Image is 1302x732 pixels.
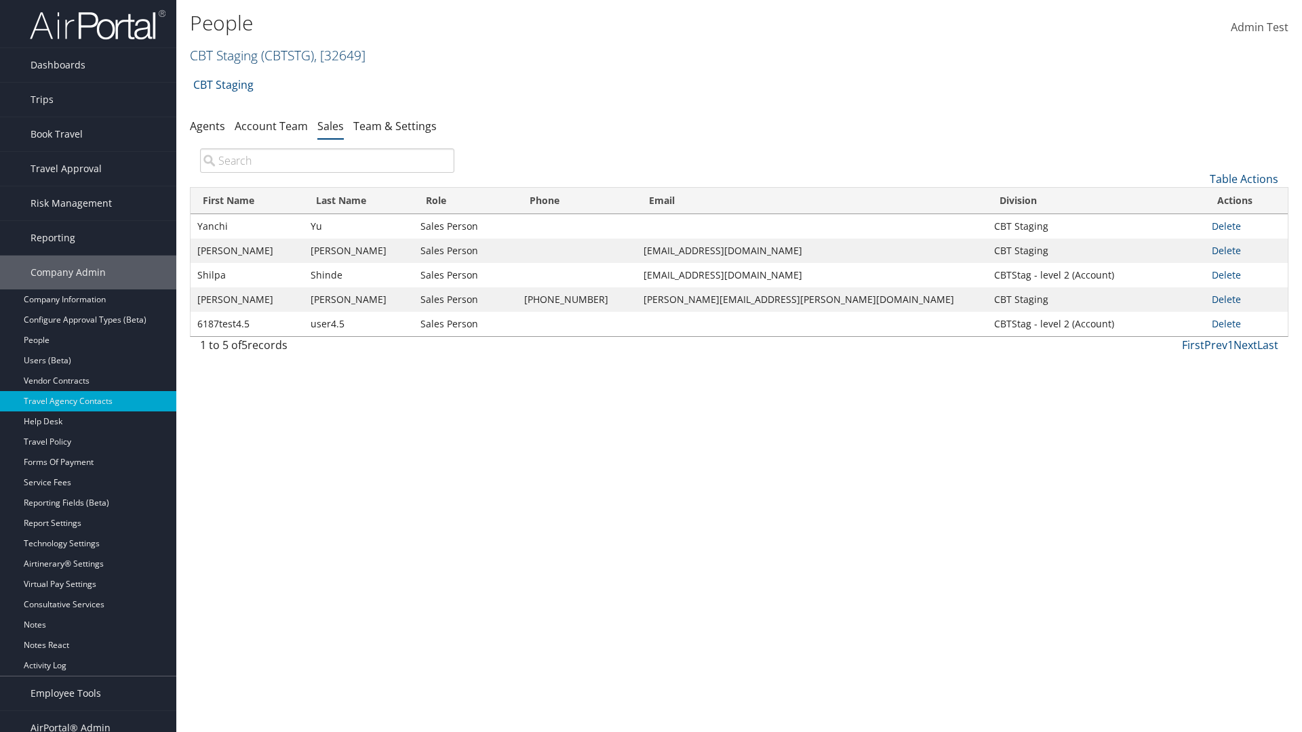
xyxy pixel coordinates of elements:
span: Employee Tools [31,676,101,710]
a: Prev [1204,338,1227,352]
a: First [1182,338,1204,352]
a: Delete [1212,293,1241,306]
a: CBT Staging [193,71,254,98]
td: [PHONE_NUMBER] [517,287,636,312]
th: Last Name: activate to sort column ascending [304,188,414,214]
a: CBT Staging [190,46,366,64]
span: Travel Approval [31,152,102,186]
td: [PERSON_NAME] [304,287,414,312]
a: Account Team [235,119,308,134]
a: Delete [1212,268,1241,281]
td: Yanchi [191,214,304,239]
a: 1 [1227,338,1234,352]
td: [PERSON_NAME][EMAIL_ADDRESS][PERSON_NAME][DOMAIN_NAME] [637,287,987,312]
td: CBT Staging [987,287,1205,312]
a: Delete [1212,244,1241,257]
span: Trips [31,83,54,117]
th: Phone [517,188,636,214]
a: Last [1257,338,1278,352]
div: 1 to 5 of records [200,337,454,360]
span: Risk Management [31,186,112,220]
a: Admin Test [1231,7,1288,49]
td: [EMAIL_ADDRESS][DOMAIN_NAME] [637,239,987,263]
a: Delete [1212,317,1241,330]
span: , [ 32649 ] [314,46,366,64]
td: [EMAIL_ADDRESS][DOMAIN_NAME] [637,263,987,287]
td: [PERSON_NAME] [191,287,304,312]
span: Admin Test [1231,20,1288,35]
td: CBT Staging [987,214,1205,239]
span: Dashboards [31,48,85,82]
td: Sales Person [414,239,518,263]
td: Yu [304,214,414,239]
a: Sales [317,119,344,134]
td: Sales Person [414,287,518,312]
th: Division: activate to sort column ascending [987,188,1205,214]
td: 6187test4.5 [191,312,304,336]
input: Search [200,148,454,173]
td: Sales Person [414,312,518,336]
img: airportal-logo.png [30,9,165,41]
h1: People [190,9,922,37]
td: Sales Person [414,214,518,239]
th: Email: activate to sort column ascending [637,188,987,214]
a: Next [1234,338,1257,352]
th: First Name: activate to sort column ascending [191,188,304,214]
span: Company Admin [31,256,106,289]
td: [PERSON_NAME] [304,239,414,263]
td: CBTStag - level 2 (Account) [987,263,1205,287]
td: user4.5 [304,312,414,336]
th: Role: activate to sort column ascending [414,188,518,214]
td: Shilpa [191,263,304,287]
span: 5 [241,338,248,352]
td: [PERSON_NAME] [191,239,304,263]
a: Team & Settings [353,119,437,134]
a: Delete [1212,220,1241,232]
a: Table Actions [1210,171,1278,186]
a: Agents [190,119,225,134]
td: Shinde [304,263,414,287]
td: CBT Staging [987,239,1205,263]
td: Sales Person [414,263,518,287]
th: Actions [1205,188,1288,214]
td: CBTStag - level 2 (Account) [987,312,1205,336]
span: Reporting [31,221,75,255]
span: ( CBTSTG ) [261,46,314,64]
span: Book Travel [31,117,83,151]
